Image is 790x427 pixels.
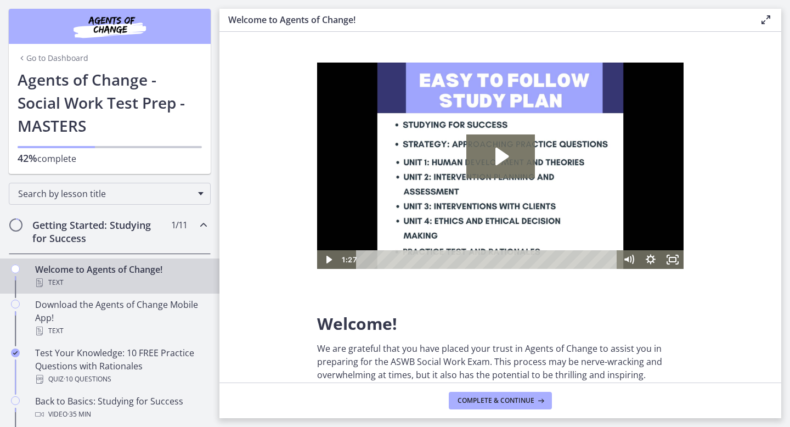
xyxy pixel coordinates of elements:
h3: Welcome to Agents of Change! [228,13,742,26]
span: Search by lesson title [18,188,193,200]
span: · 10 Questions [64,373,111,386]
p: We are grateful that you have placed your trust in Agents of Change to assist you in preparing fo... [317,342,684,381]
a: Go to Dashboard [18,53,88,64]
button: Mute [301,188,323,206]
div: Back to Basics: Studying for Success [35,395,206,421]
div: Quiz [35,373,206,386]
img: Agents of Change [44,13,176,40]
span: 42% [18,151,37,165]
div: Test Your Knowledge: 10 FREE Practice Questions with Rationales [35,346,206,386]
div: Playbar [47,188,295,206]
i: Completed [11,349,20,357]
span: · 35 min [67,408,91,421]
span: Complete & continue [458,396,534,405]
div: Search by lesson title [9,183,211,205]
span: 1 / 11 [171,218,187,232]
button: Complete & continue [449,392,552,409]
div: Video [35,408,206,421]
p: complete [18,151,202,165]
h1: Agents of Change - Social Work Test Prep - MASTERS [18,68,202,137]
button: Play Video: c1o6hcmjueu5qasqsu00.mp4 [149,72,218,116]
button: Fullscreen [345,188,366,206]
span: Welcome! [317,312,397,335]
h2: Getting Started: Studying for Success [32,218,166,245]
button: Show settings menu [323,188,345,206]
div: Text [35,324,206,338]
div: Text [35,276,206,289]
div: Download the Agents of Change Mobile App! [35,298,206,338]
div: Welcome to Agents of Change! [35,263,206,289]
